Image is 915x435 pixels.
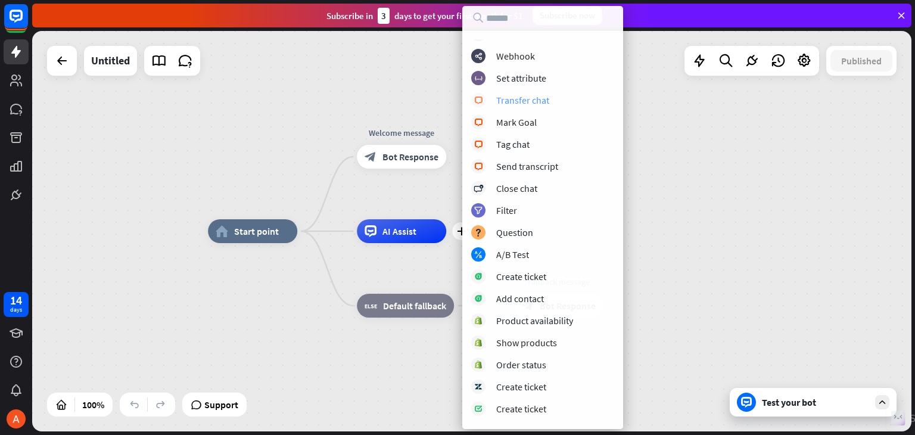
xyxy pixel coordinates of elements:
div: Close chat [496,182,537,194]
i: block_close_chat [474,185,483,192]
div: A/B Test [496,248,529,260]
a: 14 days [4,292,29,317]
i: block_livechat [474,163,483,170]
div: 3 [378,8,390,24]
div: Mark Goal [496,116,537,128]
i: home_2 [216,225,228,237]
div: Transfer chat [496,94,549,106]
i: block_livechat [474,119,483,126]
div: Untitled [91,46,130,76]
div: Add contact [496,293,544,304]
div: days [10,306,22,314]
div: Create ticket [496,271,546,282]
i: webhooks [475,52,483,60]
div: Send transcript [496,160,558,172]
div: Show products [496,337,557,349]
div: Product availability [496,315,573,327]
i: block_fallback [365,300,377,312]
i: filter [474,207,483,215]
div: Webhook [496,50,535,62]
button: Open LiveChat chat widget [10,5,45,41]
div: Subscribe in days to get your first month for $1 [326,8,523,24]
div: Test your bot [762,396,869,408]
button: Published [830,50,892,72]
div: Create ticket [496,381,546,393]
div: Tag chat [496,138,530,150]
i: block_livechat [474,97,483,104]
div: Set attribute [496,72,546,84]
span: AI Assist [382,225,416,237]
div: Order status [496,359,546,371]
i: block_ab_testing [475,251,483,259]
span: Default fallback [383,300,446,312]
div: Create ticket [496,403,546,415]
span: Start point [234,225,279,237]
span: Bot Response [382,151,438,163]
div: Filter [496,204,517,216]
div: 100% [79,395,108,414]
i: plus [457,227,466,235]
div: 14 [10,295,22,306]
i: block_question [475,229,482,237]
i: block_livechat [474,141,483,148]
span: Support [204,395,238,414]
div: Question [496,226,533,238]
div: Welcome message [348,127,455,139]
i: block_bot_response [365,151,376,163]
i: block_set_attribute [475,74,483,82]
